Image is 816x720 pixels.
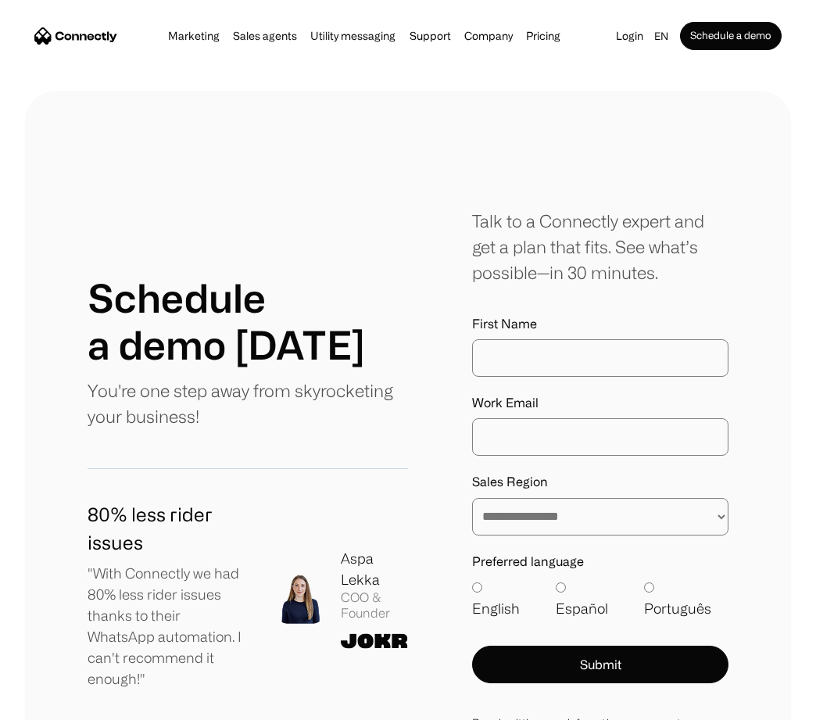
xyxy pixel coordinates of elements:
label: English [472,577,537,619]
p: You're one step away from skyrocketing your business! [88,378,408,429]
input: Português [644,582,654,593]
div: Company [460,25,517,47]
label: Español [556,577,625,619]
a: Support [405,30,456,42]
label: Work Email [472,396,728,410]
p: "With Connectly we had 80% less rider issues thanks to their WhatsApp automation. I can't recomme... [88,563,250,690]
div: en [648,25,680,47]
h1: 80% less rider issues [88,500,250,557]
label: Sales Region [472,475,728,489]
a: Marketing [163,30,224,42]
h1: Schedule a demo [DATE] [88,274,365,368]
div: Aspa Lekka [341,548,408,590]
label: First Name [472,317,728,331]
a: Utility messaging [306,30,400,42]
a: Sales agents [228,30,302,42]
div: Talk to a Connectly expert and get a plan that fits. See what’s possible—in 30 minutes. [472,208,728,285]
label: Português [644,577,728,619]
a: Schedule a demo [680,22,782,50]
label: Preferred language [472,554,728,569]
a: Login [611,25,648,47]
a: Pricing [521,30,565,42]
aside: Language selected: English [16,691,94,715]
div: en [654,25,668,47]
a: home [34,24,117,48]
ul: Language list [31,693,94,715]
input: English [472,582,482,593]
div: COO & Founder [341,590,408,620]
div: Company [464,25,513,47]
button: Submit [472,646,728,683]
input: Español [556,582,566,593]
